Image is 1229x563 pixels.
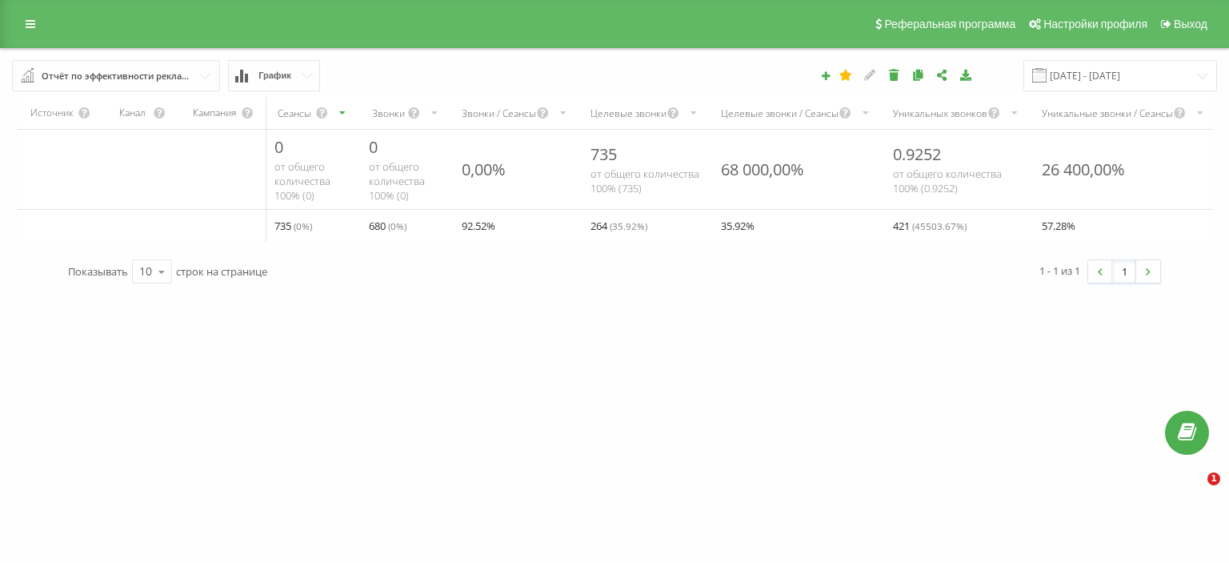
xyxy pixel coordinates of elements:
[369,136,378,158] span: 0
[590,216,647,235] span: 264
[462,216,495,235] span: 92.52 %
[294,219,312,232] span: ( 0 %)
[1175,473,1213,511] iframe: Intercom live chat
[369,159,425,203] span: от общего количества 100% ( 0 )
[590,107,667,120] div: Целевые звонки
[820,70,831,80] i: Создать отчет
[884,18,1015,30] span: Реферальная программа
[188,107,240,120] div: Кампания
[721,216,755,235] span: 35.92 %
[935,69,949,80] i: Поделиться настройками отчета
[893,167,1002,195] span: от общего количества 100% ( 0.9252 )
[27,107,77,120] div: Источник
[863,69,877,80] i: Редактировать отчет
[388,219,406,232] span: ( 0 %)
[113,107,152,120] div: Канал
[590,143,617,165] span: 735
[893,143,941,165] span: 0.9252
[1042,107,1173,120] div: Уникальные звонки / Сеансы
[610,219,647,232] span: ( 35.92 %)
[959,69,973,80] i: Скачать отчет
[139,263,152,279] div: 10
[893,216,967,235] span: 421
[839,69,853,80] i: Этот отчет будет загружен первым при открытии Аналитики. Вы можете назначить любой другой ваш отч...
[42,67,192,85] div: Отчёт по эффективности рекламных кампаний
[1042,216,1075,235] span: 57.28 %
[274,136,283,158] span: 0
[721,159,804,180] div: 68 000,00%
[590,167,699,195] span: от общего количества 100% ( 735 )
[274,159,330,203] span: от общего количества 100% ( 0 )
[369,216,406,235] span: 680
[462,107,536,120] div: Звонки / Сеансы
[18,97,1211,242] div: scrollable content
[1039,263,1080,279] div: 1 - 1 из 1
[1043,18,1147,30] span: Настройки профиля
[887,69,901,80] i: Удалить отчет
[893,107,987,120] div: Уникальных звонков
[911,69,925,80] i: Копировать отчет
[369,107,407,120] div: Звонки
[68,264,128,279] span: Показывать
[912,219,967,232] span: ( 45503.67 %)
[721,107,839,120] div: Целевые звонки / Сеансы
[1174,18,1207,30] span: Выход
[1207,473,1220,485] span: 1
[176,264,267,279] span: строк на странице
[258,70,291,81] span: График
[1042,159,1125,180] div: 26 400,00%
[274,216,312,235] span: 735
[462,159,506,180] div: 0,00%
[228,60,320,91] button: График
[274,107,314,120] div: Сеансы
[1112,260,1136,283] a: 1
